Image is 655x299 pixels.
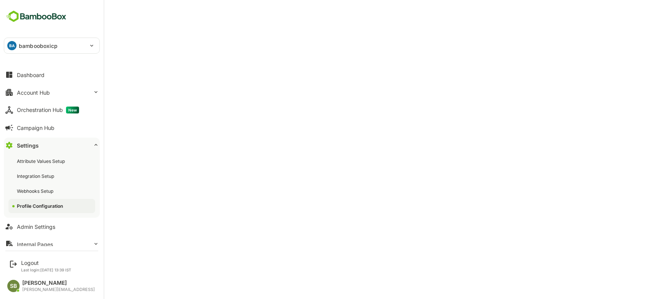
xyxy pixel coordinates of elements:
[4,120,100,135] button: Campaign Hub
[4,38,99,53] div: BAbambooboxicp
[7,280,20,292] div: SB
[21,268,71,272] p: Last login: [DATE] 13:39 IST
[4,219,100,234] button: Admin Settings
[22,287,95,292] div: [PERSON_NAME][EMAIL_ADDRESS]
[17,72,45,78] div: Dashboard
[22,280,95,286] div: [PERSON_NAME]
[17,107,79,113] div: Orchestration Hub
[66,107,79,113] span: New
[4,138,100,153] button: Settings
[17,223,55,230] div: Admin Settings
[19,42,58,50] p: bambooboxicp
[17,125,54,131] div: Campaign Hub
[17,241,53,248] div: Internal Pages
[4,9,69,24] img: BambooboxFullLogoMark.5f36c76dfaba33ec1ec1367b70bb1252.svg
[17,173,56,179] div: Integration Setup
[17,203,64,209] div: Profile Configuration
[21,260,71,266] div: Logout
[4,237,100,252] button: Internal Pages
[7,41,16,50] div: BA
[17,142,39,149] div: Settings
[17,188,55,194] div: Webhooks Setup
[17,89,50,96] div: Account Hub
[4,102,100,118] button: Orchestration HubNew
[17,158,66,164] div: Attribute Values Setup
[4,67,100,82] button: Dashboard
[4,85,100,100] button: Account Hub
